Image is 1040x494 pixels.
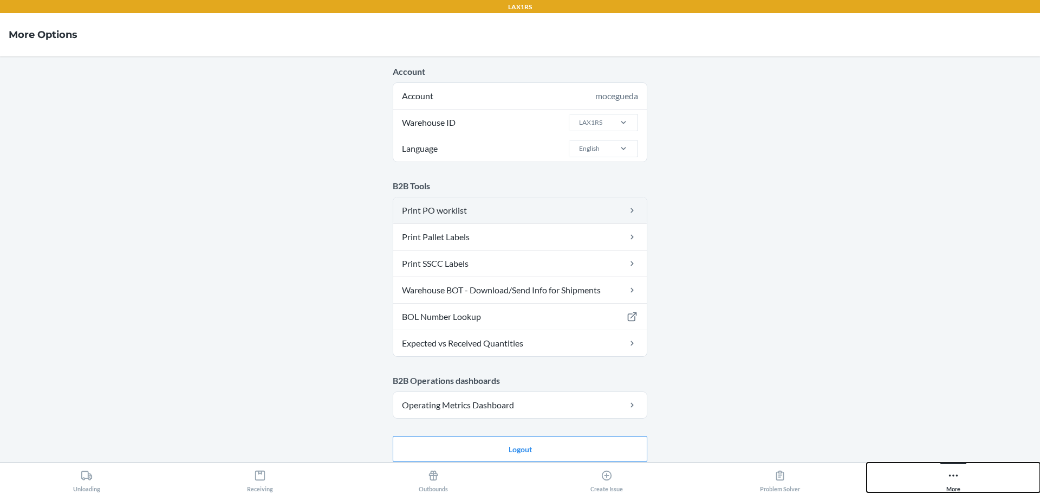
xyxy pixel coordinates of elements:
div: LAX1RS [579,118,602,127]
div: Account [393,83,647,109]
div: Unloading [73,465,100,492]
a: Print PO worklist [393,197,647,223]
button: Problem Solver [693,463,867,492]
input: LanguageEnglish [578,144,579,153]
div: Problem Solver [760,465,800,492]
div: mocegueda [595,89,638,102]
p: B2B Operations dashboards [393,374,647,387]
a: BOL Number Lookup [393,304,647,330]
p: Account [393,65,647,78]
h4: More Options [9,28,77,42]
a: Expected vs Received Quantities [393,330,647,356]
button: Logout [393,436,647,462]
a: Warehouse BOT - Download/Send Info for Shipments [393,277,647,303]
div: Receiving [247,465,273,492]
button: Receiving [173,463,347,492]
p: B2B Tools [393,179,647,193]
a: Operating Metrics Dashboard [393,392,647,418]
span: Warehouse ID [400,110,457,136]
button: More [867,463,1040,492]
div: More [946,465,960,492]
div: Outbounds [419,465,448,492]
button: Outbounds [347,463,520,492]
div: English [579,144,600,153]
a: Print Pallet Labels [393,224,647,250]
div: Create Issue [590,465,623,492]
span: Language [400,136,439,162]
button: Create Issue [520,463,693,492]
p: LAX1RS [508,2,532,12]
input: Warehouse IDLAX1RS [578,118,579,127]
a: Print SSCC Labels [393,251,647,277]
